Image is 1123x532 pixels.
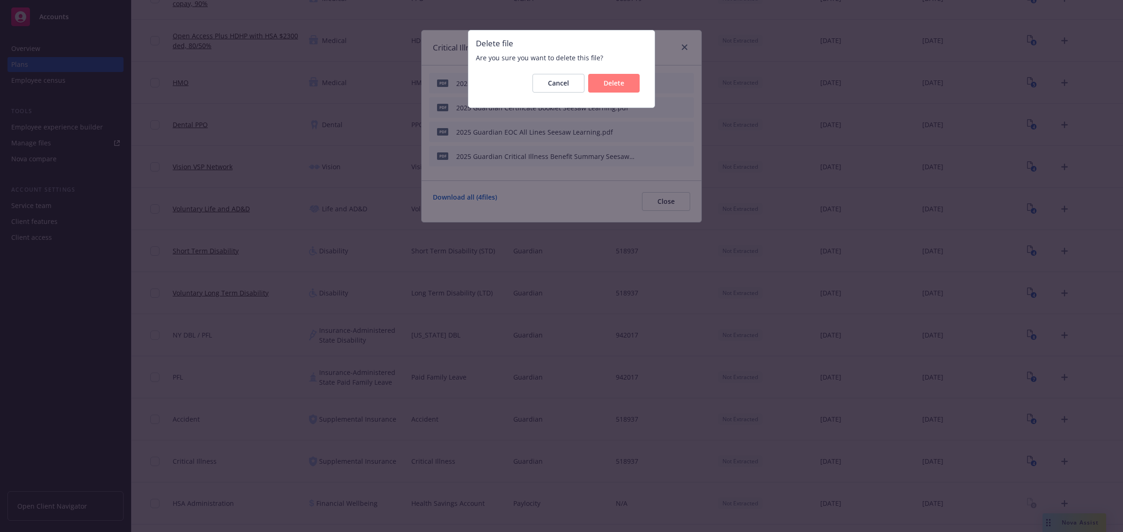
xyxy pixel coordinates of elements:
span: Cancel [548,79,569,87]
button: Delete [588,74,640,93]
span: Delete [604,79,624,87]
button: Cancel [532,74,584,93]
span: Are you sure you want to delete this file? [476,53,647,63]
span: Delete file [476,38,647,49]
